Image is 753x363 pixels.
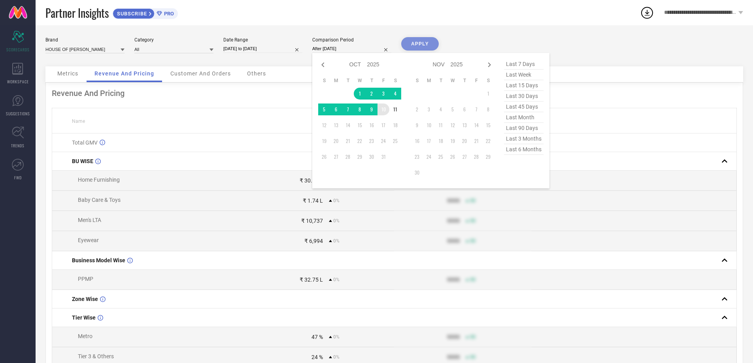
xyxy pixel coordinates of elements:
td: Wed Nov 26 2025 [447,151,459,163]
span: last week [504,70,544,80]
div: 24 % [311,354,323,360]
td: Thu Oct 23 2025 [366,135,377,147]
th: Sunday [411,77,423,84]
div: ₹ 6,994 [304,238,323,244]
div: Revenue And Pricing [52,88,737,98]
td: Sun Oct 05 2025 [318,103,330,115]
th: Monday [330,77,342,84]
span: Tier 3 & Others [78,353,114,359]
span: BU WISE [72,158,93,164]
td: Sun Nov 09 2025 [411,119,423,131]
span: SCORECARDS [6,47,30,53]
span: last 6 months [504,144,544,155]
span: Men's LTA [78,217,101,223]
div: Open download list [640,6,654,20]
span: Partner Insights [45,5,109,21]
span: Revenue And Pricing [94,70,154,77]
span: Eyewear [78,237,99,243]
div: Previous month [318,60,328,70]
span: last 90 days [504,123,544,134]
td: Thu Oct 30 2025 [366,151,377,163]
td: Mon Oct 27 2025 [330,151,342,163]
span: 50 [470,238,476,244]
th: Sunday [318,77,330,84]
div: ₹ 10,737 [301,218,323,224]
span: 50 [470,198,476,203]
td: Tue Nov 11 2025 [435,119,447,131]
span: last 7 days [504,59,544,70]
span: WORKSPACE [7,79,29,85]
span: last 15 days [504,80,544,91]
th: Wednesday [447,77,459,84]
span: 0% [333,198,340,203]
span: Customer And Orders [170,70,231,77]
span: last 3 months [504,134,544,144]
span: 0% [333,238,340,244]
span: Total GMV [72,139,98,146]
td: Sat Nov 08 2025 [482,103,494,115]
span: 50 [470,354,476,360]
th: Friday [470,77,482,84]
div: Brand [45,37,125,43]
th: Wednesday [354,77,366,84]
td: Tue Oct 21 2025 [342,135,354,147]
div: ₹ 32.75 L [300,276,323,283]
td: Fri Oct 10 2025 [377,103,389,115]
span: 50 [470,218,476,224]
td: Sun Oct 19 2025 [318,135,330,147]
td: Thu Nov 27 2025 [459,151,470,163]
div: Date Range [223,37,302,43]
th: Saturday [389,77,401,84]
td: Thu Oct 16 2025 [366,119,377,131]
td: Wed Nov 19 2025 [447,135,459,147]
div: Category [134,37,213,43]
th: Tuesday [435,77,447,84]
span: 0% [333,334,340,340]
td: Mon Nov 24 2025 [423,151,435,163]
td: Tue Oct 28 2025 [342,151,354,163]
div: 9999 [447,218,460,224]
td: Sun Nov 16 2025 [411,135,423,147]
span: SUBSCRIBE [113,11,149,17]
div: ₹ 1.74 L [303,197,323,204]
span: 50 [470,334,476,340]
span: 0% [333,277,340,282]
td: Thu Oct 02 2025 [366,88,377,100]
td: Mon Nov 17 2025 [423,135,435,147]
div: 9999 [447,197,460,204]
td: Sat Nov 15 2025 [482,119,494,131]
span: Home Furnishing [78,177,120,183]
div: 9999 [447,238,460,244]
td: Thu Oct 09 2025 [366,103,377,115]
td: Fri Nov 21 2025 [470,135,482,147]
td: Thu Nov 13 2025 [459,119,470,131]
td: Mon Nov 03 2025 [423,103,435,115]
div: ₹ 30.83 L [300,177,323,184]
td: Sun Nov 23 2025 [411,151,423,163]
td: Sat Nov 01 2025 [482,88,494,100]
span: PRO [162,11,174,17]
div: 9999 [447,276,460,283]
span: Tier Wise [72,314,96,321]
td: Fri Oct 24 2025 [377,135,389,147]
td: Sat Oct 04 2025 [389,88,401,100]
span: 0% [333,354,340,360]
span: Baby Care & Toys [78,197,121,203]
td: Sat Nov 29 2025 [482,151,494,163]
td: Wed Oct 15 2025 [354,119,366,131]
th: Friday [377,77,389,84]
th: Monday [423,77,435,84]
div: 9999 [447,354,460,360]
span: Metro [78,333,92,339]
div: 9999 [447,334,460,340]
span: Business Model Wise [72,257,125,263]
a: SUBSCRIBEPRO [113,6,178,19]
td: Sun Oct 12 2025 [318,119,330,131]
div: 47 % [311,334,323,340]
td: Mon Oct 13 2025 [330,119,342,131]
td: Mon Oct 06 2025 [330,103,342,115]
span: TRENDS [11,143,25,149]
td: Wed Oct 22 2025 [354,135,366,147]
td: Fri Nov 28 2025 [470,151,482,163]
span: 50 [470,277,476,282]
